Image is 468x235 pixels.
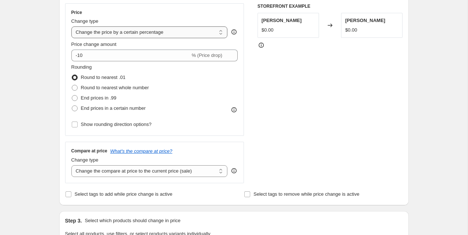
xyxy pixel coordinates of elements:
span: % (Price drop) [192,53,222,58]
div: help [230,28,238,36]
span: End prices in a certain number [81,105,146,111]
div: help [230,167,238,174]
span: Show rounding direction options? [81,122,152,127]
p: Select which products should change in price [85,217,180,224]
span: Price change amount [71,41,117,47]
h3: Price [71,10,82,15]
span: Change type [71,157,99,163]
span: Select tags to remove while price change is active [253,191,359,197]
h6: STOREFRONT EXAMPLE [258,3,403,9]
span: Change type [71,18,99,24]
h2: Step 3. [65,217,82,224]
span: [PERSON_NAME] [262,18,302,23]
span: Round to nearest .01 [81,75,125,80]
span: [PERSON_NAME] [345,18,385,23]
div: $0.00 [345,26,357,34]
h3: Compare at price [71,148,107,154]
div: $0.00 [262,26,274,34]
button: What's the compare at price? [110,148,173,154]
span: Rounding [71,64,92,70]
span: End prices in .99 [81,95,117,101]
span: Round to nearest whole number [81,85,149,90]
input: -15 [71,50,190,61]
span: Select tags to add while price change is active [75,191,173,197]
